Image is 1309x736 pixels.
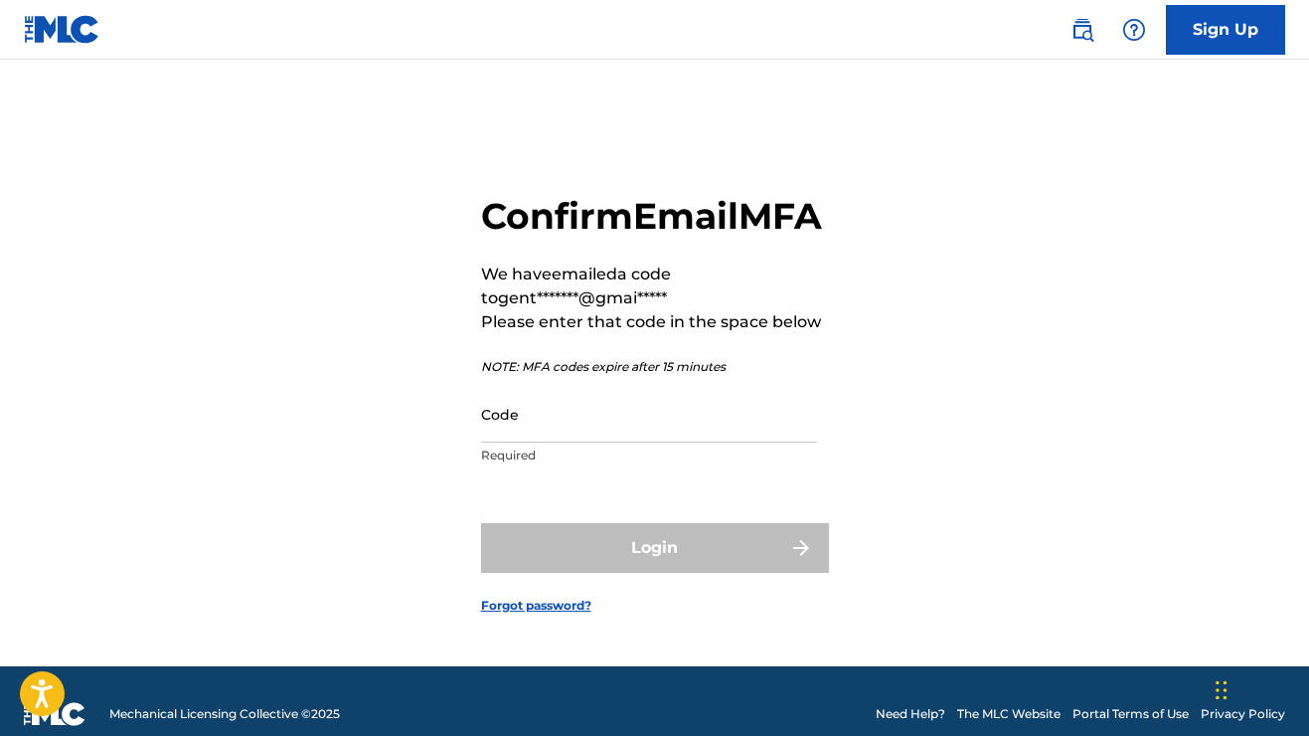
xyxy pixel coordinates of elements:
[957,705,1061,723] a: The MLC Website
[481,194,829,239] h2: Confirm Email MFA
[24,702,85,726] img: logo
[109,705,340,723] span: Mechanical Licensing Collective © 2025
[1216,660,1227,720] div: Drag
[1201,705,1285,723] a: Privacy Policy
[1114,10,1154,50] div: Help
[481,597,591,615] a: Forgot password?
[1122,18,1146,42] img: help
[1166,5,1285,55] a: Sign Up
[1072,705,1189,723] a: Portal Terms of Use
[1070,18,1094,42] img: search
[876,705,945,723] a: Need Help?
[1210,641,1309,736] iframe: Chat Widget
[24,15,100,44] img: MLC Logo
[481,358,829,376] p: NOTE: MFA codes expire after 15 minutes
[481,447,817,464] p: Required
[1063,10,1102,50] a: Public Search
[481,310,829,334] p: Please enter that code in the space below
